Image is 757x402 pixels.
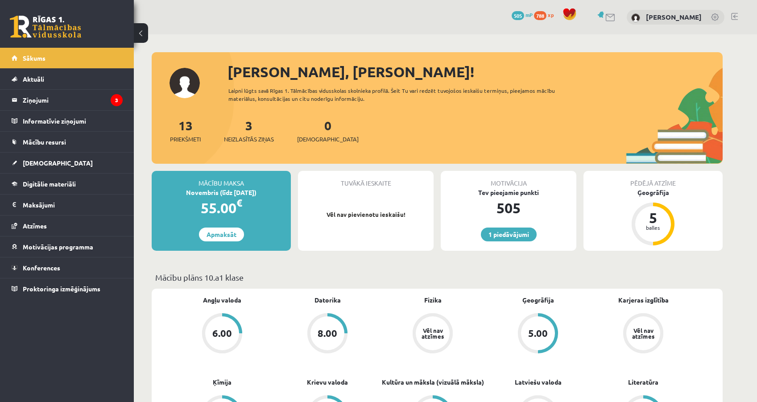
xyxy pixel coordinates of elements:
[12,111,123,131] a: Informatīvie ziņojumi
[12,174,123,194] a: Digitālie materiāli
[152,188,291,197] div: Novembris (līdz [DATE])
[23,180,76,188] span: Digitālie materiāli
[275,313,380,355] a: 8.00
[199,228,244,241] a: Apmaksāt
[512,11,524,20] span: 505
[224,117,274,144] a: 3Neizlasītās ziņas
[12,257,123,278] a: Konferences
[314,295,341,305] a: Datorika
[441,188,576,197] div: Tev pieejamie punkti
[628,377,658,387] a: Literatūra
[111,94,123,106] i: 3
[228,61,723,83] div: [PERSON_NAME], [PERSON_NAME]!
[631,327,656,339] div: Vēl nav atzīmes
[380,313,485,355] a: Vēl nav atzīmes
[631,13,640,22] img: Pāvels Grišāns
[23,195,123,215] legend: Maksājumi
[203,295,241,305] a: Angļu valoda
[170,135,201,144] span: Priekšmeti
[618,295,669,305] a: Karjeras izglītība
[236,196,242,209] span: €
[297,135,359,144] span: [DEMOGRAPHIC_DATA]
[298,171,434,188] div: Tuvākā ieskaite
[12,69,123,89] a: Aktuāli
[12,48,123,68] a: Sākums
[228,87,571,103] div: Laipni lūgts savā Rīgas 1. Tālmācības vidusskolas skolnieka profilā. Šeit Tu vari redzēt tuvojošo...
[212,328,232,338] div: 6.00
[155,271,719,283] p: Mācību plāns 10.a1 klase
[170,117,201,144] a: 13Priekšmeti
[152,171,291,188] div: Mācību maksa
[12,236,123,257] a: Motivācijas programma
[583,171,723,188] div: Pēdējā atzīme
[12,153,123,173] a: [DEMOGRAPHIC_DATA]
[23,111,123,131] legend: Informatīvie ziņojumi
[646,12,702,21] a: [PERSON_NAME]
[23,54,46,62] span: Sākums
[152,197,291,219] div: 55.00
[213,377,232,387] a: Ķīmija
[481,228,537,241] a: 1 piedāvājumi
[485,313,591,355] a: 5.00
[382,377,484,387] a: Kultūra un māksla (vizuālā māksla)
[441,171,576,188] div: Motivācija
[12,278,123,299] a: Proktoringa izmēģinājums
[318,328,337,338] div: 8.00
[23,285,100,293] span: Proktoringa izmēģinājums
[12,90,123,110] a: Ziņojumi3
[23,75,44,83] span: Aktuāli
[522,295,554,305] a: Ģeogrāfija
[525,11,533,18] span: mP
[10,16,81,38] a: Rīgas 1. Tālmācības vidusskola
[441,197,576,219] div: 505
[583,188,723,247] a: Ģeogrāfija 5 balles
[302,210,429,219] p: Vēl nav pievienotu ieskaišu!
[307,377,348,387] a: Krievu valoda
[548,11,554,18] span: xp
[23,243,93,251] span: Motivācijas programma
[424,295,442,305] a: Fizika
[640,225,666,230] div: balles
[528,328,548,338] div: 5.00
[534,11,546,20] span: 788
[23,159,93,167] span: [DEMOGRAPHIC_DATA]
[170,313,275,355] a: 6.00
[420,327,445,339] div: Vēl nav atzīmes
[591,313,696,355] a: Vēl nav atzīmes
[512,11,533,18] a: 505 mP
[515,377,562,387] a: Latviešu valoda
[23,264,60,272] span: Konferences
[12,195,123,215] a: Maksājumi
[297,117,359,144] a: 0[DEMOGRAPHIC_DATA]
[23,138,66,146] span: Mācību resursi
[23,222,47,230] span: Atzīmes
[534,11,558,18] a: 788 xp
[12,216,123,236] a: Atzīmes
[583,188,723,197] div: Ģeogrāfija
[224,135,274,144] span: Neizlasītās ziņas
[12,132,123,152] a: Mācību resursi
[23,90,123,110] legend: Ziņojumi
[640,211,666,225] div: 5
